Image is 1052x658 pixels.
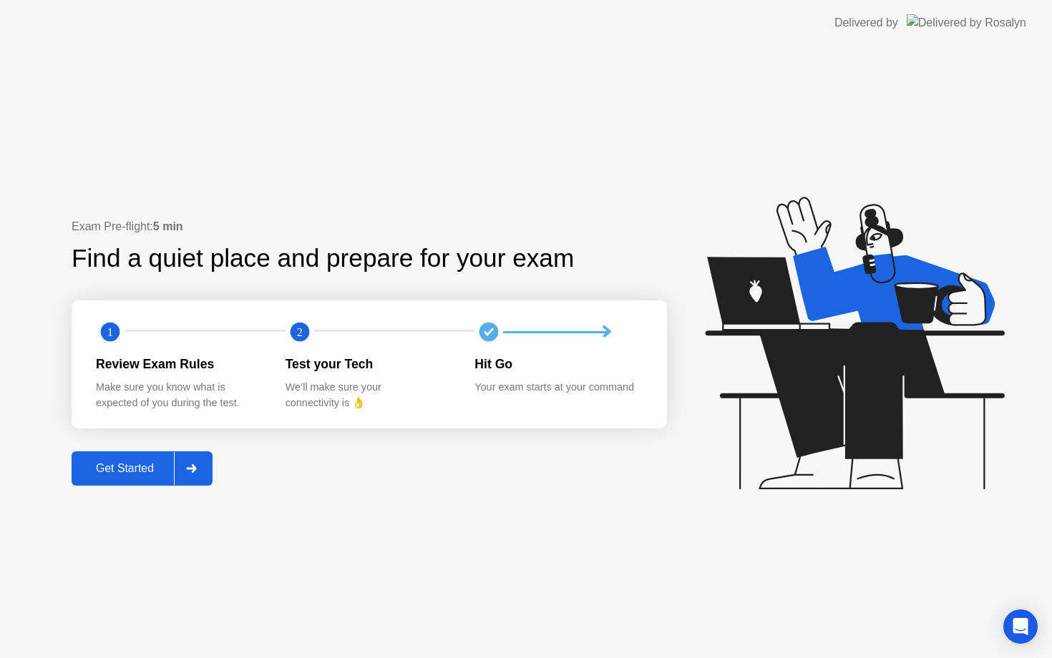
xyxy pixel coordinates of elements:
[286,355,452,373] div: Test your Tech
[96,380,263,411] div: Make sure you know what is expected of you during the test.
[76,462,174,475] div: Get Started
[72,240,576,278] div: Find a quiet place and prepare for your exam
[297,325,303,339] text: 2
[96,355,263,373] div: Review Exam Rules
[474,380,641,396] div: Your exam starts at your command
[72,451,213,486] button: Get Started
[72,218,667,235] div: Exam Pre-flight:
[286,380,452,411] div: We’ll make sure your connectivity is 👌
[474,355,641,373] div: Hit Go
[153,220,183,232] b: 5 min
[107,325,113,339] text: 1
[907,14,1026,31] img: Delivered by Rosalyn
[834,14,898,31] div: Delivered by
[1003,609,1038,644] div: Open Intercom Messenger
